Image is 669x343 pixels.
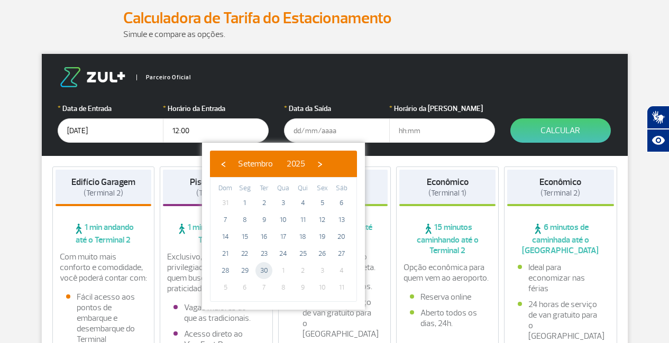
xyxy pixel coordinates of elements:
[518,299,603,341] li: 24 horas de serviço de van gratuito para o [GEOGRAPHIC_DATA]
[333,194,350,211] span: 6
[333,279,350,296] span: 11
[163,103,269,114] label: Horário da Entrada
[235,183,255,194] th: weekday
[255,228,272,245] span: 16
[58,103,163,114] label: Data de Entrada
[217,211,234,228] span: 7
[389,118,495,143] input: hh:mm
[510,118,611,143] button: Calcular
[275,279,292,296] span: 8
[217,279,234,296] span: 5
[404,262,491,283] p: Opção econômica para quem vem ao aeroporto.
[647,106,669,129] button: Abrir tradutor de língua de sinais.
[647,106,669,152] div: Plugin de acessibilidade da Hand Talk.
[314,211,331,228] span: 12
[255,262,272,279] span: 30
[217,194,234,211] span: 31
[295,211,311,228] span: 11
[275,228,292,245] span: 17
[275,211,292,228] span: 10
[293,183,313,194] th: weekday
[123,8,546,28] h2: Calculadora de Tarifa do Estacionamento
[333,245,350,262] span: 27
[216,183,235,194] th: weekday
[295,262,311,279] span: 2
[163,118,269,143] input: hh:mm
[255,245,272,262] span: 23
[236,262,253,279] span: 29
[313,183,332,194] th: weekday
[540,188,580,198] span: (Terminal 2)
[280,156,312,172] button: 2025
[333,211,350,228] span: 13
[58,67,127,87] img: logo-zul.png
[71,177,135,188] strong: Edifício Garagem
[287,159,305,169] span: 2025
[215,157,328,168] bs-datepicker-navigation-view: ​ ​ ​
[295,194,311,211] span: 4
[254,183,274,194] th: weekday
[217,245,234,262] span: 21
[84,188,123,198] span: (Terminal 2)
[136,75,191,80] span: Parceiro Oficial
[647,129,669,152] button: Abrir recursos assistivos.
[507,222,614,256] span: 6 minutos de caminhada até o [GEOGRAPHIC_DATA]
[332,183,351,194] th: weekday
[190,177,242,188] strong: Piso Premium
[56,222,152,245] span: 1 min andando até o Terminal 2
[236,194,253,211] span: 1
[295,245,311,262] span: 25
[274,183,294,194] th: weekday
[60,252,148,283] p: Com muito mais conforto e comodidade, você poderá contar com:
[284,103,390,114] label: Data da Saída
[333,262,350,279] span: 4
[292,297,378,339] li: 24 horas de serviço de van gratuito para o [GEOGRAPHIC_DATA]
[314,228,331,245] span: 19
[173,302,259,323] li: Vagas maiores do que as tradicionais.
[539,177,581,188] strong: Econômico
[314,194,331,211] span: 5
[410,308,485,329] li: Aberto todos os dias, 24h.
[399,222,496,256] span: 15 minutos caminhando até o Terminal 2
[236,245,253,262] span: 22
[389,103,495,114] label: Horário da [PERSON_NAME]
[427,177,469,188] strong: Econômico
[312,156,328,172] button: ›
[123,28,546,41] p: Simule e compare as opções.
[295,228,311,245] span: 18
[255,194,272,211] span: 2
[410,292,485,302] li: Reserva online
[167,252,265,294] p: Exclusivo, com localização privilegiada e ideal para quem busca conforto e praticidade.
[284,118,390,143] input: dd/mm/aaaa
[333,228,350,245] span: 20
[217,262,234,279] span: 28
[275,245,292,262] span: 24
[236,228,253,245] span: 15
[217,228,234,245] span: 14
[255,211,272,228] span: 9
[58,118,163,143] input: dd/mm/aaaa
[518,262,603,294] li: Ideal para economizar nas férias
[215,156,231,172] button: ‹
[236,279,253,296] span: 6
[202,143,365,310] bs-datepicker-container: calendar
[196,188,236,198] span: (Terminal 2)
[275,194,292,211] span: 3
[275,262,292,279] span: 1
[231,156,280,172] button: Setembro
[314,245,331,262] span: 26
[163,222,270,245] span: 1 min andando até o Terminal 2
[314,262,331,279] span: 3
[295,279,311,296] span: 9
[314,279,331,296] span: 10
[238,159,273,169] span: Setembro
[236,211,253,228] span: 8
[255,279,272,296] span: 7
[428,188,466,198] span: (Terminal 1)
